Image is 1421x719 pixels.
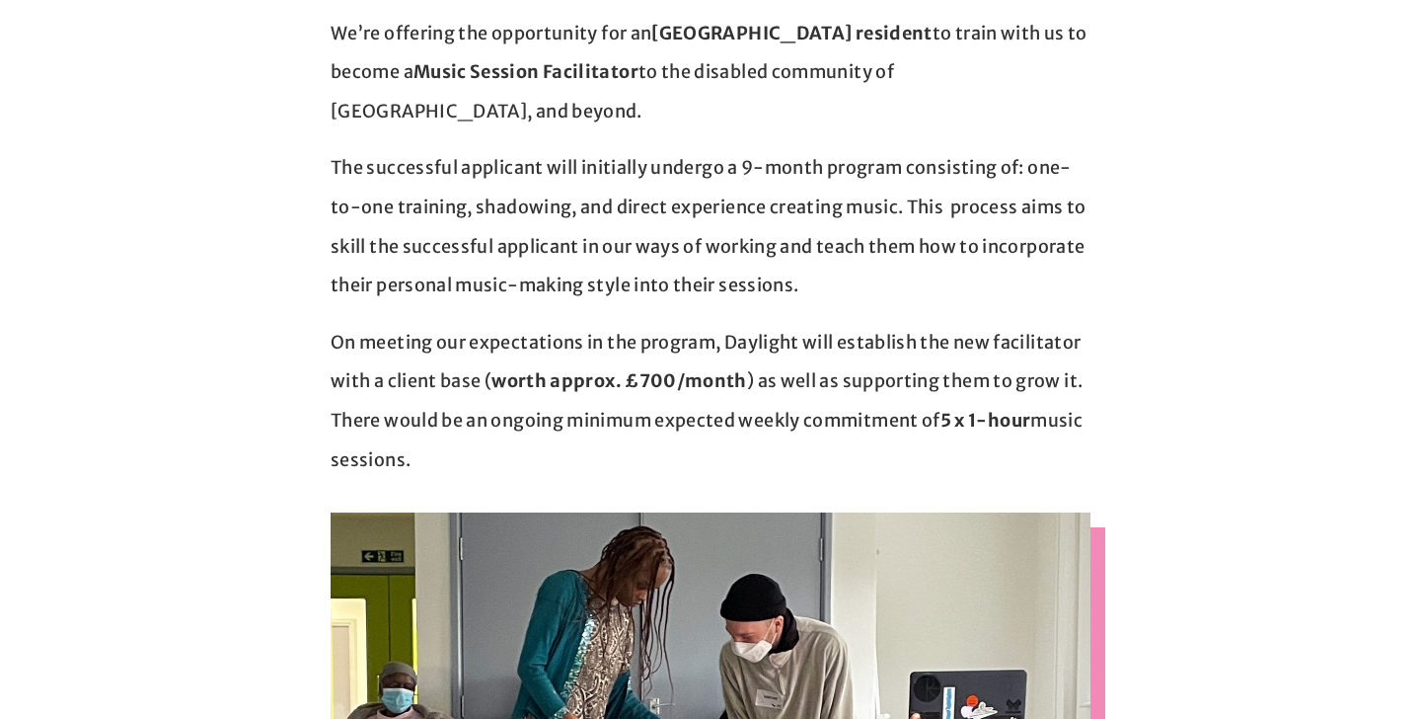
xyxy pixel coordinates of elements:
[940,409,1031,432] strong: 5 x 1-hour
[331,14,1090,131] p: We’re offering the opportunity for an to train with us to become a to the disabled community of [...
[331,323,1090,479] p: On meeting our expectations in the program, Daylight will establish the new facilitator with a cl...
[491,369,747,392] strong: worth approx. £700/month
[651,22,932,44] strong: [GEOGRAPHIC_DATA] resident
[413,60,638,83] strong: Music Session Facilitator
[331,148,1090,304] p: The successful applicant will initially undergo a 9-month program consisting of: one-to-one train...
